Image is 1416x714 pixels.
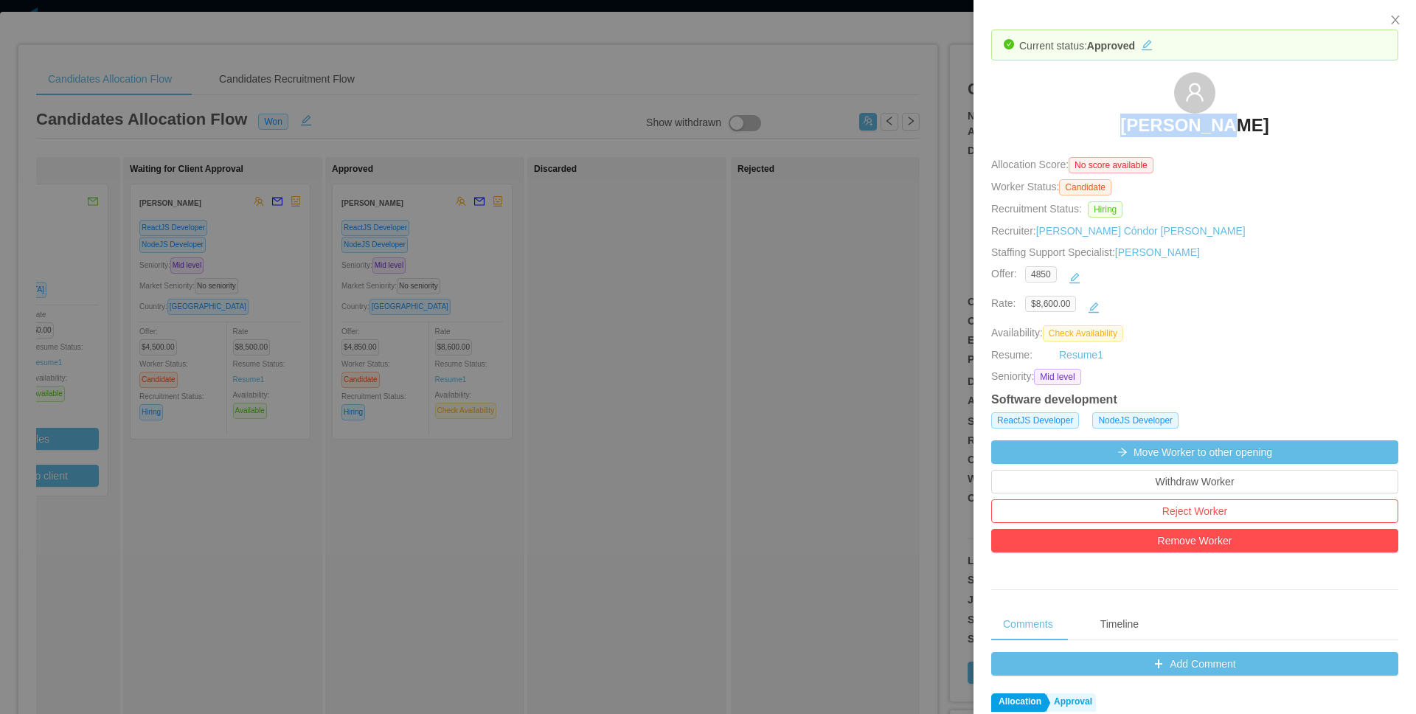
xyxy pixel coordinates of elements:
span: Worker Status: [991,181,1059,193]
a: [PERSON_NAME] [1115,246,1200,258]
span: Recruitment Status: [991,203,1082,215]
span: Allocation Score: [991,159,1069,170]
button: icon: plusAdd Comment [991,652,1398,676]
span: ReactJS Developer [991,412,1079,429]
span: Staffing Support Specialist: [991,246,1200,258]
button: Remove Worker [991,529,1398,552]
span: Candidate [1059,179,1111,195]
span: Availability: [991,327,1129,339]
span: Hiring [1088,201,1122,218]
span: Resume: [991,349,1032,361]
i: icon: check-circle [1004,39,1014,49]
i: icon: close [1389,14,1401,26]
h3: [PERSON_NAME] [1120,114,1268,137]
a: Approval [1047,693,1096,712]
span: Mid level [1034,369,1080,385]
button: icon: edit [1063,266,1086,290]
span: Check Availability [1043,325,1123,342]
a: Resume1 [1059,347,1103,363]
button: icon: edit [1082,296,1106,319]
button: Withdraw Worker [991,470,1398,493]
button: icon: edit [1135,36,1159,51]
span: Current status: [1019,40,1087,52]
strong: Approved [1087,40,1135,52]
strong: Software development [991,393,1117,406]
a: Allocation [991,693,1045,712]
div: Comments [991,608,1065,641]
span: Recruiter: [991,225,1246,237]
div: Timeline [1089,608,1150,641]
i: icon: user [1184,82,1205,103]
span: Seniority: [991,369,1034,385]
span: $8,600.00 [1025,296,1076,312]
span: No score available [1069,157,1153,173]
span: NodeJS Developer [1092,412,1179,429]
span: 4850 [1025,266,1057,283]
a: [PERSON_NAME] Cóndor [PERSON_NAME] [1036,225,1246,237]
button: icon: arrow-rightMove Worker to other opening [991,440,1398,464]
a: [PERSON_NAME] [1120,114,1268,146]
button: Reject Worker [991,499,1398,523]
